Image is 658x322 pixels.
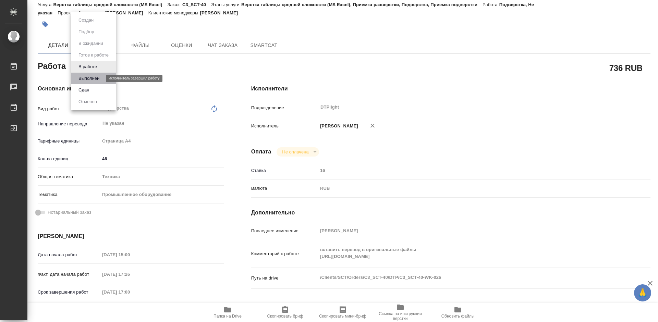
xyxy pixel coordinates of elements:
button: Создан [76,16,96,24]
button: Выполнен [76,75,101,82]
button: Сдан [76,86,91,94]
button: Готов к работе [76,51,111,59]
button: Отменен [76,98,99,106]
button: В ожидании [76,40,105,47]
button: В работе [76,63,99,71]
button: Подбор [76,28,96,36]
